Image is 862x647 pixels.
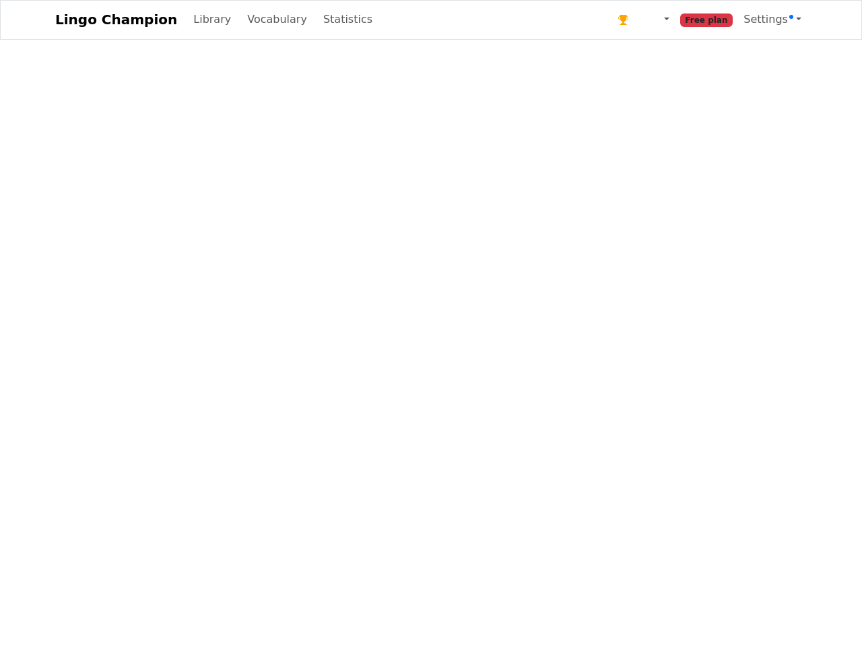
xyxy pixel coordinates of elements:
a: Vocabulary [242,6,312,33]
a: Lingo Champion [55,6,177,33]
a: Free plan [675,6,739,34]
span: Settings [743,13,793,26]
img: en.svg [644,12,661,28]
a: Library [188,6,236,33]
a: Settings [738,6,807,33]
a: Statistics [318,6,378,33]
span: Free plan [680,13,733,27]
